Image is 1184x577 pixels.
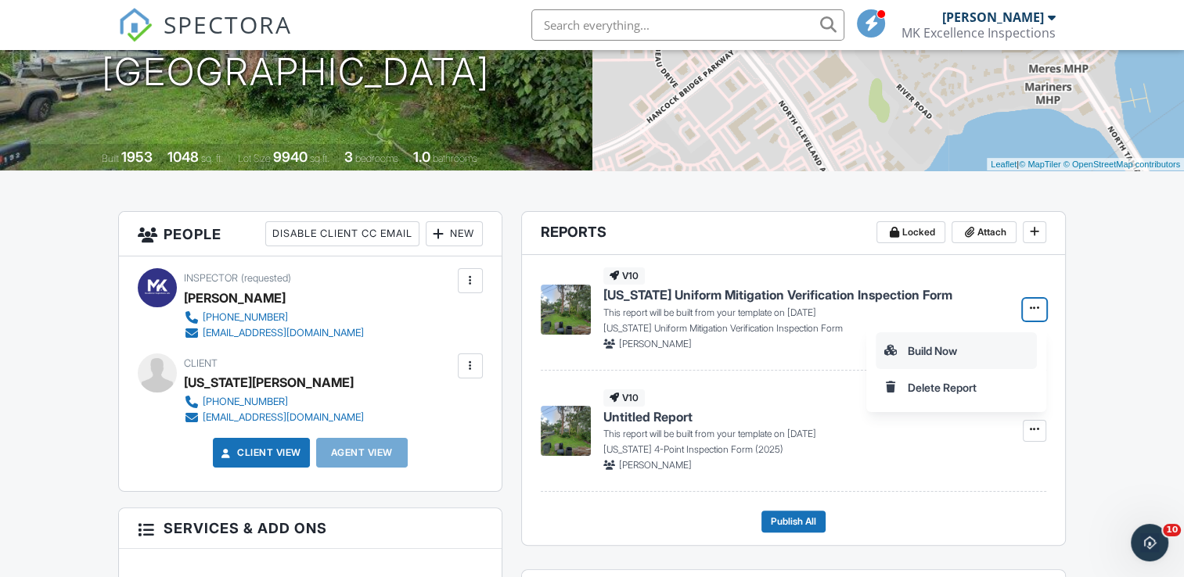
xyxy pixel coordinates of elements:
[203,396,288,408] div: [PHONE_NUMBER]
[942,9,1044,25] div: [PERSON_NAME]
[118,21,292,54] a: SPECTORA
[119,212,501,256] h3: People
[203,411,364,424] div: [EMAIL_ADDRESS][DOMAIN_NAME]
[265,221,419,246] div: Disable Client CC Email
[102,152,119,164] span: Built
[991,159,1017,169] a: Leaflet
[119,508,501,549] h3: Services & Add ons
[987,158,1184,171] div: |
[433,152,477,164] span: bathrooms
[121,149,153,165] div: 1953
[184,410,364,425] a: [EMAIL_ADDRESS][DOMAIN_NAME]
[238,152,271,164] span: Lot Size
[1019,159,1061,169] a: © MapTiler
[1163,524,1181,536] span: 10
[203,327,364,339] div: [EMAIL_ADDRESS][DOMAIN_NAME]
[167,149,199,165] div: 1048
[1063,159,1180,169] a: © OpenStreetMap contributors
[531,9,844,41] input: Search everything...
[118,8,153,42] img: The Best Home Inspection Software - Spectora
[201,152,223,164] span: sq. ft.
[413,149,430,165] div: 1.0
[164,8,292,41] span: SPECTORA
[901,25,1056,41] div: MK Excellence Inspections
[218,445,301,461] a: Client View
[184,357,218,369] span: Client
[273,149,308,165] div: 9940
[184,310,364,325] a: [PHONE_NUMBER]
[184,272,238,284] span: Inspector
[102,11,490,94] h1: [STREET_ADDRESS] [GEOGRAPHIC_DATA]
[184,394,364,410] a: [PHONE_NUMBER]
[426,221,483,246] div: New
[203,311,288,324] div: [PHONE_NUMBER]
[184,286,286,310] div: [PERSON_NAME]
[355,152,398,164] span: bedrooms
[310,152,329,164] span: sq.ft.
[344,149,353,165] div: 3
[241,272,291,284] span: (requested)
[1131,524,1168,561] iframe: Intercom live chat
[184,371,354,394] div: [US_STATE][PERSON_NAME]
[184,325,364,341] a: [EMAIL_ADDRESS][DOMAIN_NAME]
